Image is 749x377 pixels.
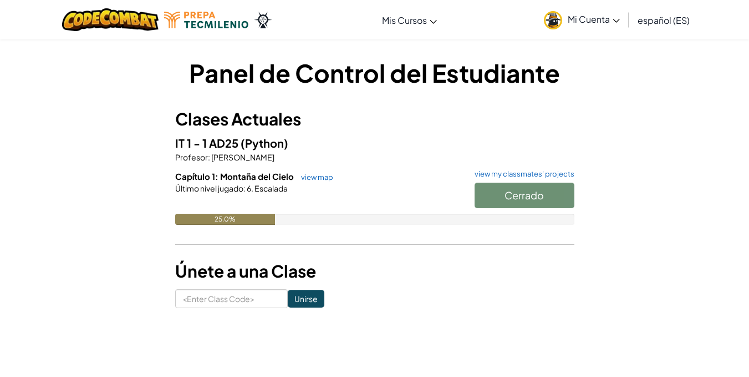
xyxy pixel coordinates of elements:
a: español (ES) [632,5,695,35]
a: view my classmates' projects [469,170,574,178]
a: Mi Cuenta [538,2,625,37]
img: Ozaria [254,12,272,28]
img: Tecmilenio logo [164,12,248,28]
a: Mis Cursos [376,5,442,35]
h1: Panel de Control del Estudiante [175,56,574,90]
span: [PERSON_NAME] [210,152,274,162]
h3: Clases Actuales [175,107,574,132]
img: avatar [544,11,562,29]
span: : [243,183,246,193]
div: 25.0% [175,214,275,225]
span: : [208,152,210,162]
a: view map [295,173,333,182]
span: IT 1 - 1 AD25 [175,136,241,150]
span: (Python) [241,136,288,150]
span: Escalada [253,183,288,193]
h3: Únete a una Clase [175,259,574,284]
span: Capítulo 1: Montaña del Cielo [175,171,295,182]
img: CodeCombat logo [62,8,159,31]
span: Mi Cuenta [568,13,620,25]
span: español (ES) [638,14,690,26]
input: <Enter Class Code> [175,289,288,308]
span: Último nivel jugado [175,183,243,193]
span: Profesor [175,152,208,162]
span: 6. [246,183,253,193]
span: Mis Cursos [382,14,427,26]
input: Unirse [288,290,324,308]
